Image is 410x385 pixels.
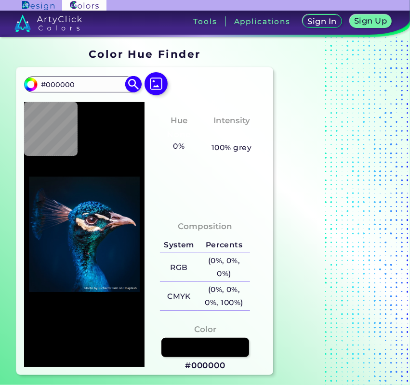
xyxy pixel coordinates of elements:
[215,129,248,141] h3: None
[234,18,291,25] h3: Applications
[125,76,142,93] img: icon search
[213,114,250,128] h4: Intensity
[170,140,188,153] h5: 0%
[22,1,54,10] img: ArtyClick Design logo
[198,253,251,282] h5: (0%, 0%, 0%)
[145,72,168,95] img: icon picture
[163,129,195,141] h3: None
[160,260,198,276] h5: RGB
[38,78,127,91] input: type color..
[14,14,82,32] img: logo_artyclick_colors_white.svg
[198,237,251,253] h5: Percents
[198,282,251,310] h5: (0%, 0%, 0%, 100%)
[304,15,340,27] a: Sign In
[194,322,216,336] h4: Color
[178,219,232,233] h4: Composition
[89,47,201,61] h1: Color Hue Finder
[194,18,217,25] h3: Tools
[185,360,225,372] h3: #000000
[352,15,390,27] a: Sign Up
[356,17,386,25] h5: Sign Up
[29,107,140,362] img: img_pavlin.jpg
[160,288,198,304] h5: CMYK
[160,237,198,253] h5: System
[309,18,335,25] h5: Sign In
[171,114,187,128] h4: Hue
[277,45,397,379] iframe: Advertisement
[212,141,251,154] h5: 100% grey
